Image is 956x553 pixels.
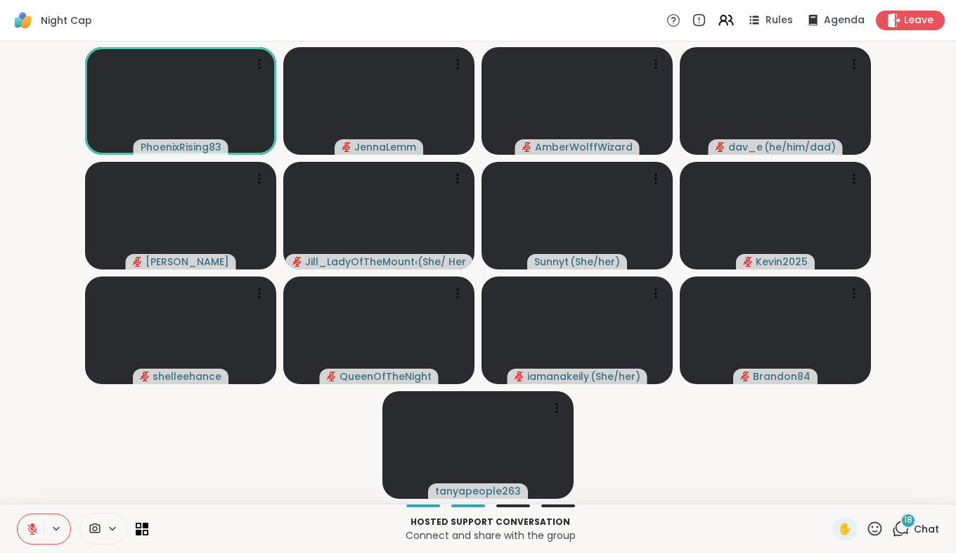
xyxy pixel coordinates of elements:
[327,371,337,381] span: audio-muted
[753,369,810,383] span: Brandon84
[904,13,934,27] span: Leave
[141,140,221,154] span: PhoenixRising83
[535,140,633,154] span: AmberWolffWizard
[133,257,143,267] span: audio-muted
[354,140,416,154] span: JennaLemm
[743,257,753,267] span: audio-muted
[764,140,836,154] span: ( he/him/dad )
[305,255,417,269] span: Jill_LadyOfTheMountain
[522,142,532,152] span: audio-muted
[904,514,912,526] span: 18
[527,369,589,383] span: iamanakeily
[342,142,351,152] span: audio-muted
[140,371,150,381] span: audio-muted
[515,371,524,381] span: audio-muted
[716,142,725,152] span: audio-muted
[534,255,569,269] span: Sunnyt
[157,528,824,542] p: Connect and share with the group
[824,13,865,27] span: Agenda
[11,8,35,32] img: ShareWell Logomark
[146,255,229,269] span: [PERSON_NAME]
[153,369,221,383] span: shelleehance
[435,484,521,498] span: tanyapeople263
[756,255,808,269] span: Kevin2025
[766,13,793,27] span: Rules
[418,255,465,269] span: ( She/ Her )
[838,521,852,538] span: ✋
[590,369,640,383] span: ( She/her )
[728,140,763,154] span: dav_e
[292,257,302,267] span: audio-muted
[570,255,620,269] span: ( She/her )
[41,13,92,27] span: Night Cap
[740,371,750,381] span: audio-muted
[157,516,824,528] p: Hosted support conversation
[340,369,432,383] span: QueenOfTheNight
[914,522,939,536] span: Chat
